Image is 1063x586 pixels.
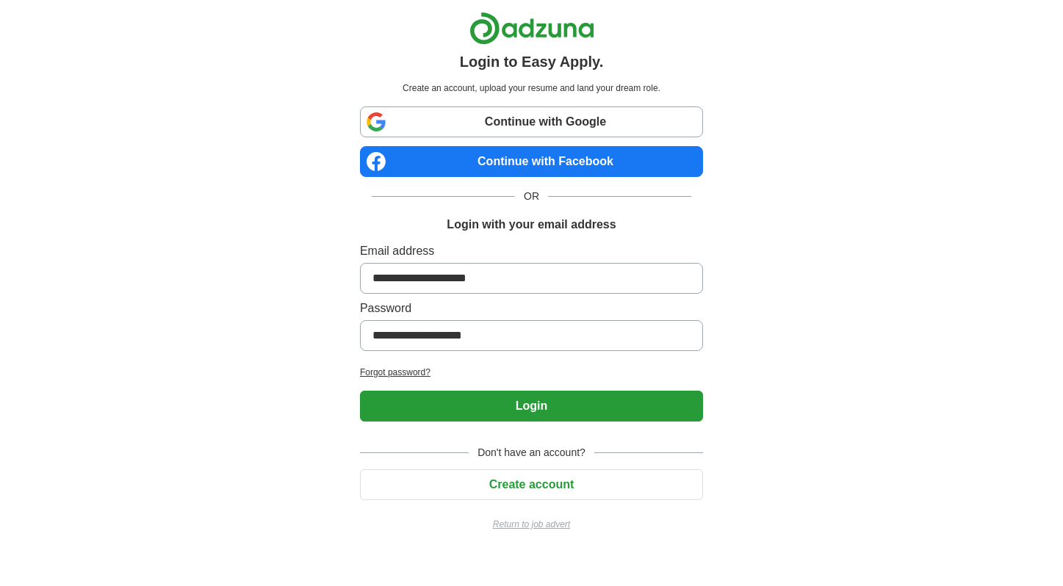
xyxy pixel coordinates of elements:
span: OR [515,189,548,204]
button: Login [360,391,703,422]
a: Forgot password? [360,366,703,379]
span: Don't have an account? [469,445,594,460]
a: Create account [360,478,703,491]
img: Adzuna logo [469,12,594,45]
p: Create an account, upload your resume and land your dream role. [363,82,700,95]
button: Create account [360,469,703,500]
label: Password [360,300,703,317]
a: Continue with Facebook [360,146,703,177]
h1: Login with your email address [447,216,616,234]
label: Email address [360,242,703,260]
a: Return to job advert [360,518,703,531]
a: Continue with Google [360,106,703,137]
h1: Login to Easy Apply. [460,51,604,73]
